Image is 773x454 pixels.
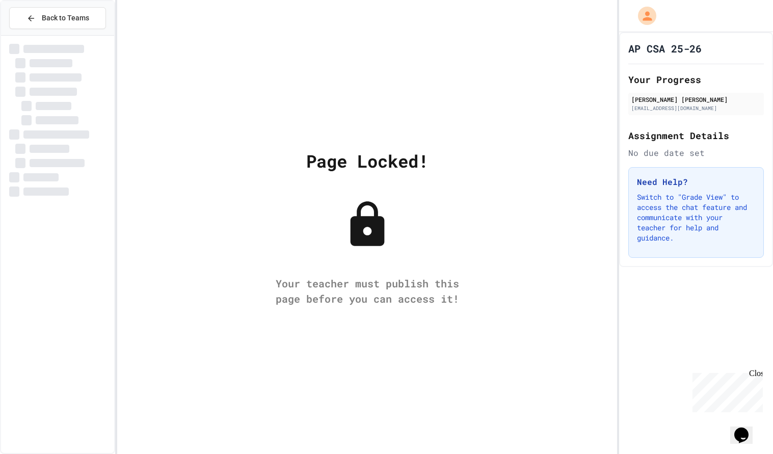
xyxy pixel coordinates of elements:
div: [PERSON_NAME] [PERSON_NAME] [631,95,761,104]
h3: Need Help? [637,176,755,188]
div: Page Locked! [306,148,429,174]
button: Back to Teams [9,7,106,29]
h1: AP CSA 25-26 [628,41,702,56]
iframe: chat widget [730,413,763,444]
div: Chat with us now!Close [4,4,70,65]
div: [EMAIL_ADDRESS][DOMAIN_NAME] [631,104,761,112]
div: My Account [627,4,659,28]
h2: Your Progress [628,72,764,87]
span: Back to Teams [42,13,89,23]
h2: Assignment Details [628,128,764,143]
iframe: chat widget [688,369,763,412]
p: Switch to "Grade View" to access the chat feature and communicate with your teacher for help and ... [637,192,755,243]
div: Your teacher must publish this page before you can access it! [265,276,469,306]
div: No due date set [628,147,764,159]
